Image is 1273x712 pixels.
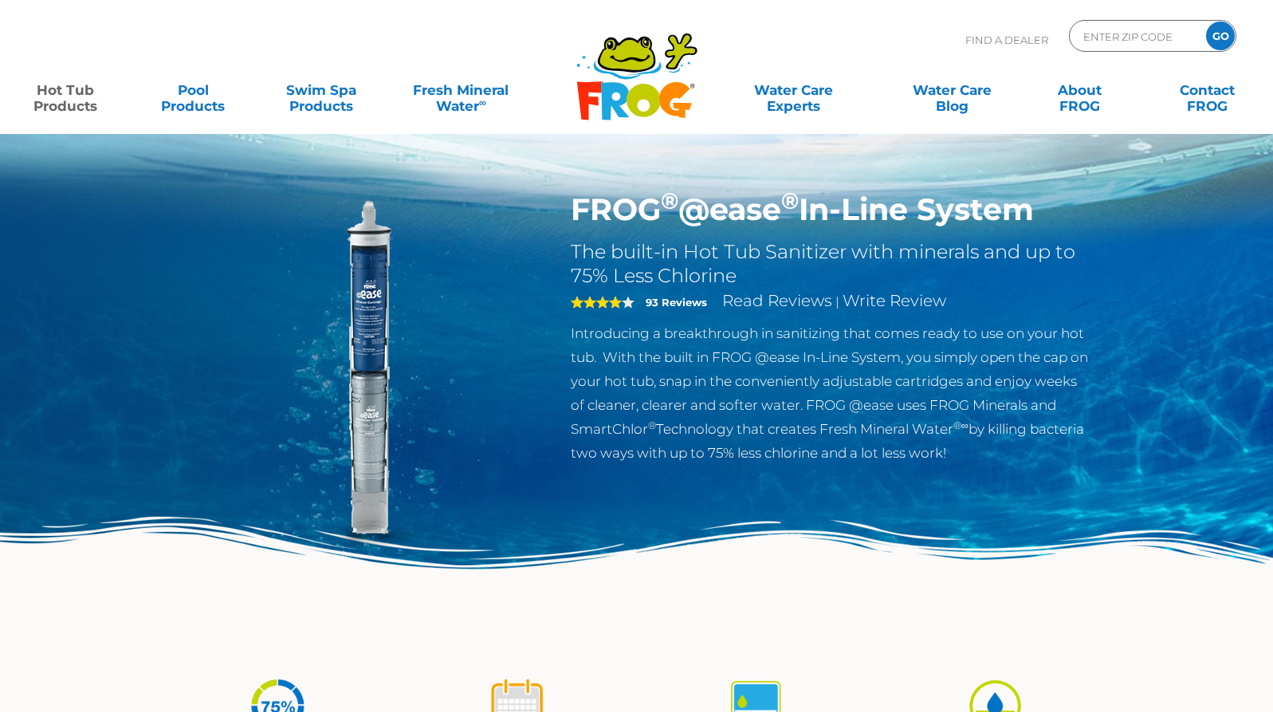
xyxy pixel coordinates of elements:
[143,74,243,106] a: PoolProducts
[1082,25,1189,48] input: Zip Code Form
[183,191,548,557] img: inline-system.png
[781,187,799,214] sup: ®
[571,296,622,309] span: 4
[646,296,707,309] strong: 93 Reviews
[399,74,523,106] a: Fresh MineralWater∞
[843,291,946,310] a: Write Review
[16,74,116,106] a: Hot TubProducts
[648,419,656,431] sup: ®
[1206,22,1235,50] input: GO
[479,96,486,108] sup: ∞
[661,187,678,214] sup: ®
[571,321,1091,465] p: Introducing a breakthrough in sanitizing that comes ready to use on your hot tub. With the built ...
[902,74,1002,106] a: Water CareBlog
[271,74,371,106] a: Swim SpaProducts
[1030,74,1130,106] a: AboutFROG
[571,191,1091,228] h1: FROG @ease In-Line System
[722,291,832,310] a: Read Reviews
[713,74,874,106] a: Water CareExperts
[835,294,839,309] span: |
[965,20,1048,60] p: Find A Dealer
[1157,74,1257,106] a: ContactFROG
[953,419,969,431] sup: ®∞
[571,240,1091,288] h2: The built-in Hot Tub Sanitizer with minerals and up to 75% Less Chlorine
